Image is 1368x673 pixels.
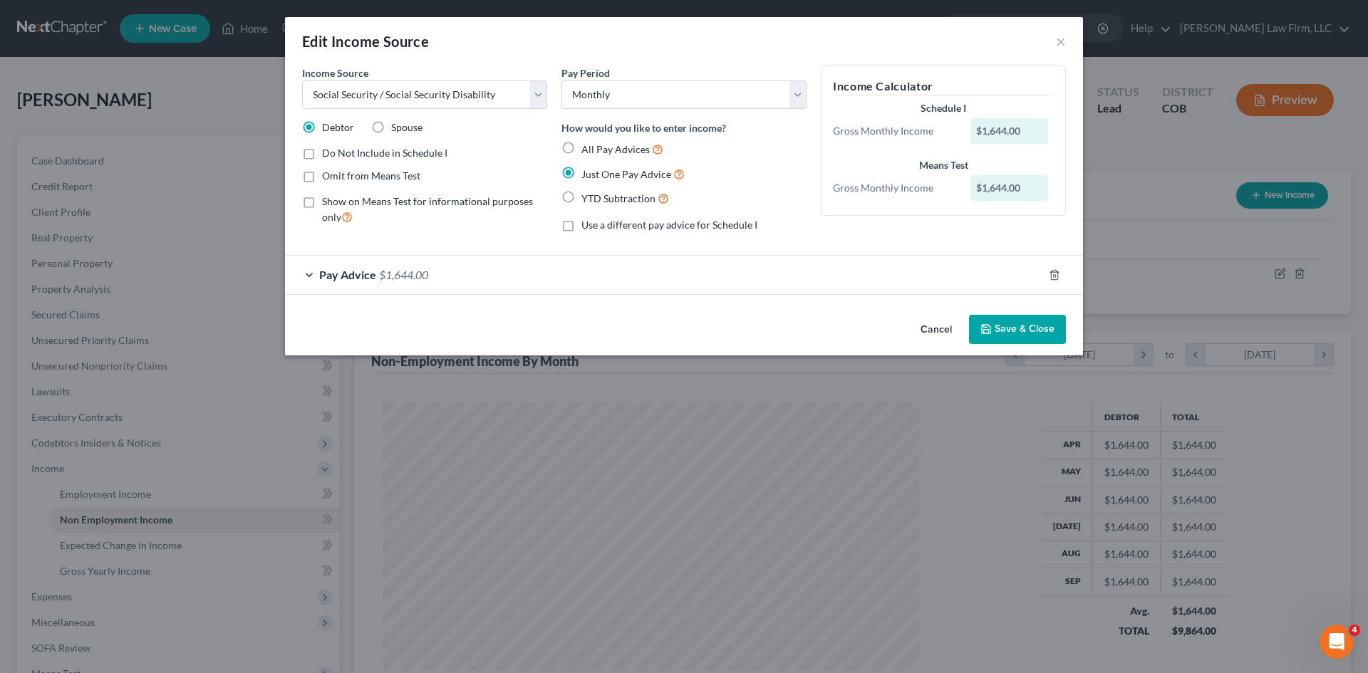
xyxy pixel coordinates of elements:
[833,101,1054,115] div: Schedule I
[561,66,610,80] label: Pay Period
[970,175,1049,201] div: $1,644.00
[391,121,423,133] span: Spouse
[581,143,650,155] span: All Pay Advices
[1349,625,1360,636] span: 4
[322,121,354,133] span: Debtor
[833,78,1054,95] h5: Income Calculator
[969,315,1066,345] button: Save & Close
[322,147,447,159] span: Do Not Include in Schedule I
[322,169,420,182] span: Omit from Means Test
[581,192,655,204] span: YTD Subtraction
[581,168,671,180] span: Just One Pay Advice
[826,124,963,138] div: Gross Monthly Income
[319,268,376,281] span: Pay Advice
[826,181,963,195] div: Gross Monthly Income
[561,120,726,135] label: How would you like to enter income?
[909,316,963,345] button: Cancel
[379,268,428,281] span: $1,644.00
[1320,625,1354,659] iframe: Intercom live chat
[970,118,1049,144] div: $1,644.00
[322,195,533,223] span: Show on Means Test for informational purposes only
[833,158,1054,172] div: Means Test
[302,31,429,51] div: Edit Income Source
[302,67,368,79] span: Income Source
[581,219,757,231] span: Use a different pay advice for Schedule I
[1056,33,1066,50] button: ×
